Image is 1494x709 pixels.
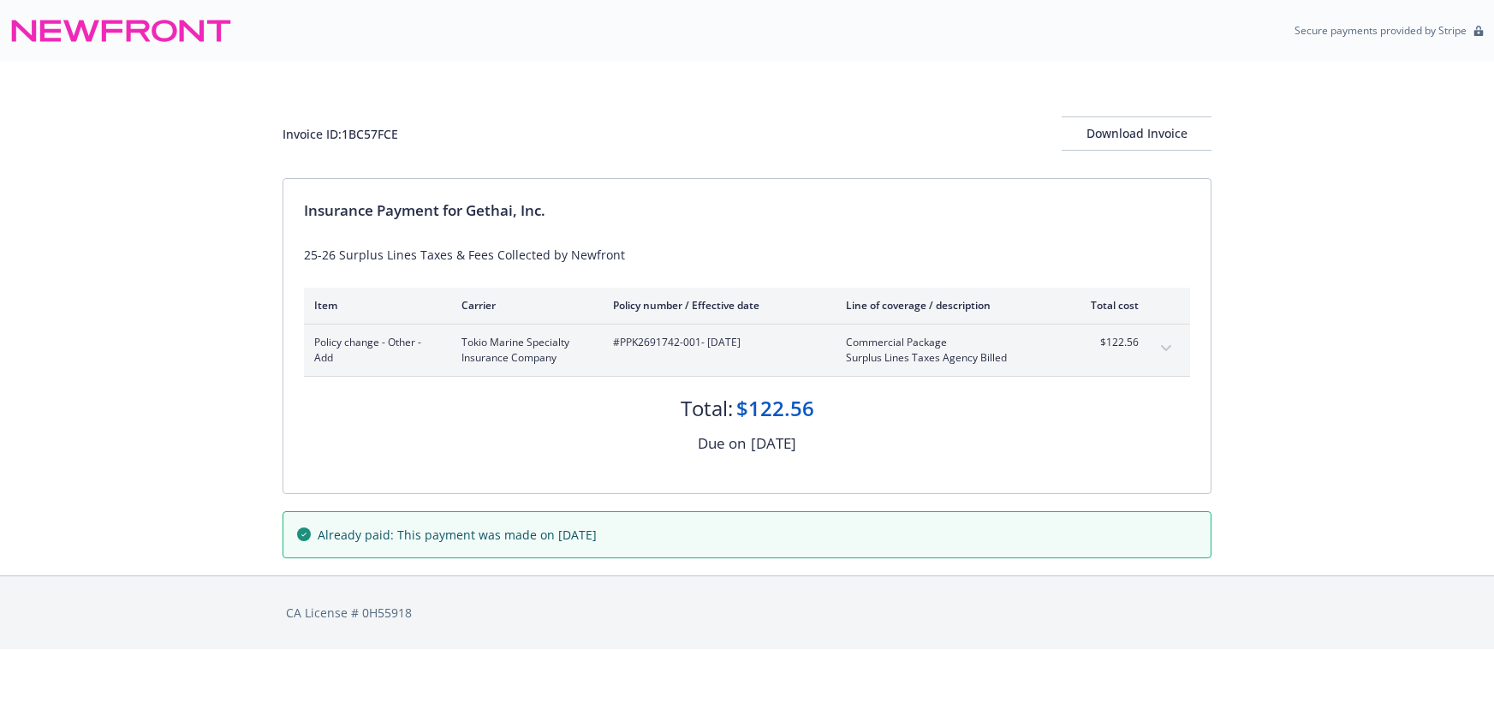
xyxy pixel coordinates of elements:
[1295,23,1467,38] p: Secure payments provided by Stripe
[751,432,796,455] div: [DATE]
[314,298,434,313] div: Item
[304,200,1190,222] div: Insurance Payment for Gethai, Inc.
[461,335,586,366] span: Tokio Marine Specialty Insurance Company
[318,526,597,544] span: Already paid: This payment was made on [DATE]
[681,394,733,423] div: Total:
[286,604,1208,622] div: CA License # 0H55918
[461,298,586,313] div: Carrier
[846,298,1047,313] div: Line of coverage / description
[304,246,1190,264] div: 25-26 Surplus Lines Taxes & Fees Collected by Newfront
[613,335,818,350] span: #PPK2691742-001 - [DATE]
[736,394,814,423] div: $122.56
[1152,335,1180,362] button: expand content
[846,335,1047,366] span: Commercial PackageSurplus Lines Taxes Agency Billed
[1074,335,1139,350] span: $122.56
[846,335,1047,350] span: Commercial Package
[1062,116,1211,151] button: Download Invoice
[1074,298,1139,313] div: Total cost
[846,350,1047,366] span: Surplus Lines Taxes Agency Billed
[283,125,398,143] div: Invoice ID: 1BC57FCE
[314,335,434,366] span: Policy change - Other - Add
[304,325,1190,376] div: Policy change - Other - AddTokio Marine Specialty Insurance Company#PPK2691742-001- [DATE]Commerc...
[698,432,746,455] div: Due on
[613,298,818,313] div: Policy number / Effective date
[1062,117,1211,150] div: Download Invoice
